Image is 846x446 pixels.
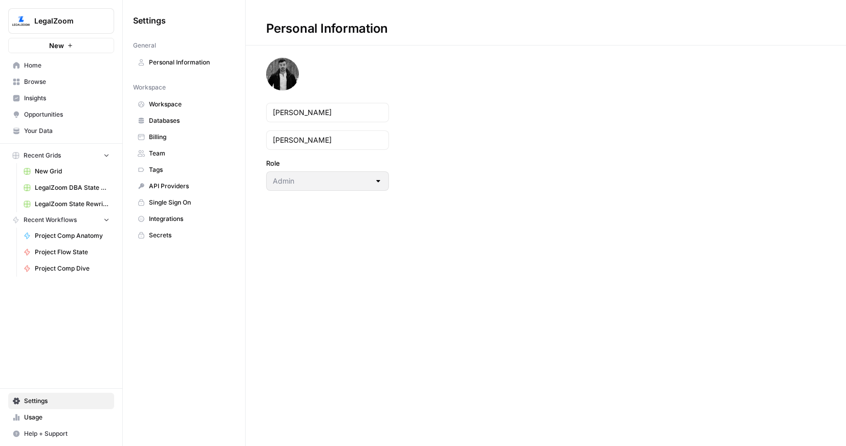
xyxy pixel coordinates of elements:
[24,77,110,86] span: Browse
[35,199,110,209] span: LegalZoom State Rewrites INC
[49,40,64,51] span: New
[133,14,166,27] span: Settings
[35,231,110,240] span: Project Comp Anatomy
[133,178,235,194] a: API Providers
[24,126,110,136] span: Your Data
[8,123,114,139] a: Your Data
[8,106,114,123] a: Opportunities
[24,215,77,225] span: Recent Workflows
[133,41,156,50] span: General
[24,94,110,103] span: Insights
[133,211,235,227] a: Integrations
[35,167,110,176] span: New Grid
[8,38,114,53] button: New
[8,393,114,409] a: Settings
[149,58,230,67] span: Personal Information
[133,113,235,129] a: Databases
[133,96,235,113] a: Workspace
[133,145,235,162] a: Team
[8,148,114,163] button: Recent Grids
[8,57,114,74] a: Home
[12,12,30,30] img: LegalZoom Logo
[8,90,114,106] a: Insights
[149,182,230,191] span: API Providers
[19,163,114,180] a: New Grid
[24,61,110,70] span: Home
[266,58,299,91] img: avatar
[19,260,114,277] a: Project Comp Dive
[24,110,110,119] span: Opportunities
[149,149,230,158] span: Team
[149,116,230,125] span: Databases
[149,214,230,224] span: Integrations
[266,158,389,168] label: Role
[24,396,110,406] span: Settings
[8,212,114,228] button: Recent Workflows
[34,16,96,26] span: LegalZoom
[133,162,235,178] a: Tags
[35,183,110,192] span: LegalZoom DBA State Articles
[8,74,114,90] a: Browse
[35,248,110,257] span: Project Flow State
[24,151,61,160] span: Recent Grids
[35,264,110,273] span: Project Comp Dive
[246,20,408,37] div: Personal Information
[8,409,114,426] a: Usage
[19,180,114,196] a: LegalZoom DBA State Articles
[8,8,114,34] button: Workspace: LegalZoom
[24,413,110,422] span: Usage
[149,132,230,142] span: Billing
[19,228,114,244] a: Project Comp Anatomy
[149,100,230,109] span: Workspace
[149,198,230,207] span: Single Sign On
[133,54,235,71] a: Personal Information
[8,426,114,442] button: Help + Support
[133,227,235,243] a: Secrets
[19,196,114,212] a: LegalZoom State Rewrites INC
[133,129,235,145] a: Billing
[133,194,235,211] a: Single Sign On
[149,165,230,174] span: Tags
[133,83,166,92] span: Workspace
[24,429,110,438] span: Help + Support
[149,231,230,240] span: Secrets
[19,244,114,260] a: Project Flow State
